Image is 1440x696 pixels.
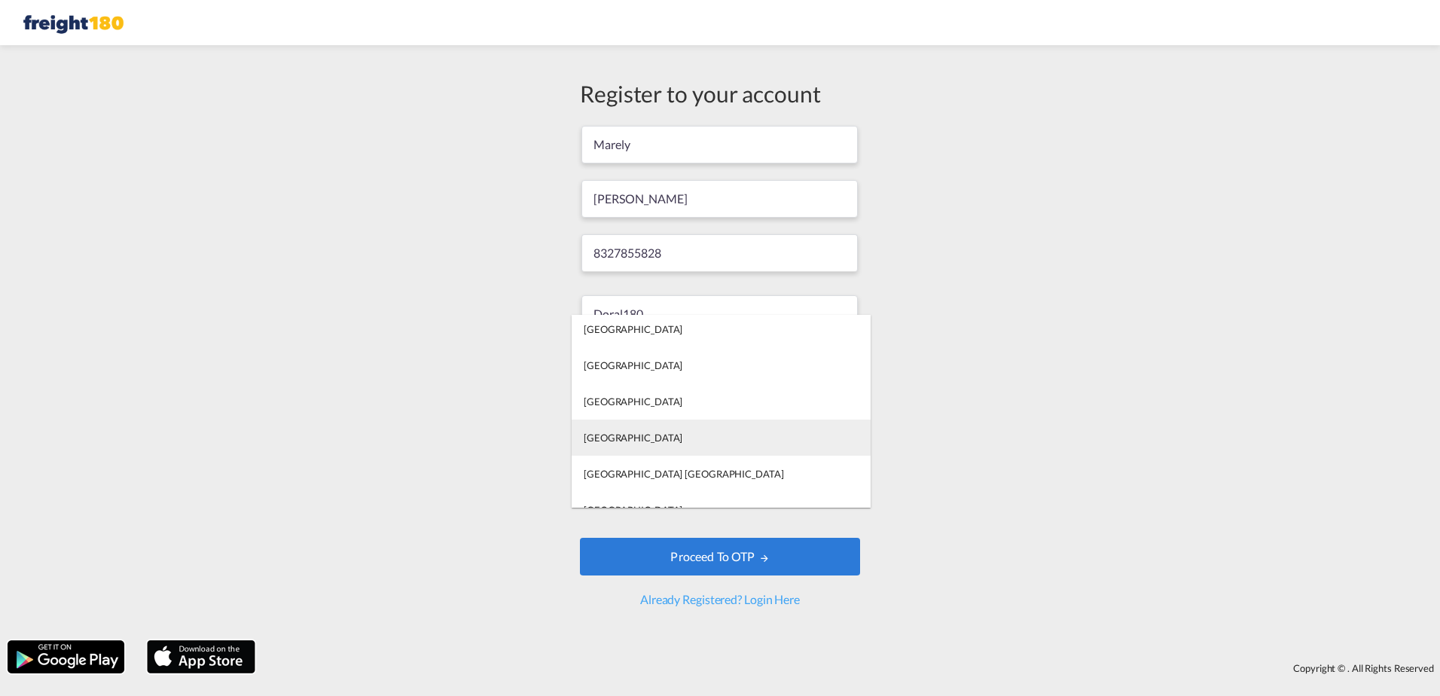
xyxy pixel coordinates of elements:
div: [GEOGRAPHIC_DATA] [584,431,682,444]
div: [GEOGRAPHIC_DATA] [584,503,682,517]
div: [GEOGRAPHIC_DATA] [GEOGRAPHIC_DATA] [584,467,784,481]
div: [GEOGRAPHIC_DATA] [584,359,682,372]
div: [GEOGRAPHIC_DATA] [584,395,682,408]
div: [GEOGRAPHIC_DATA] [584,322,682,336]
